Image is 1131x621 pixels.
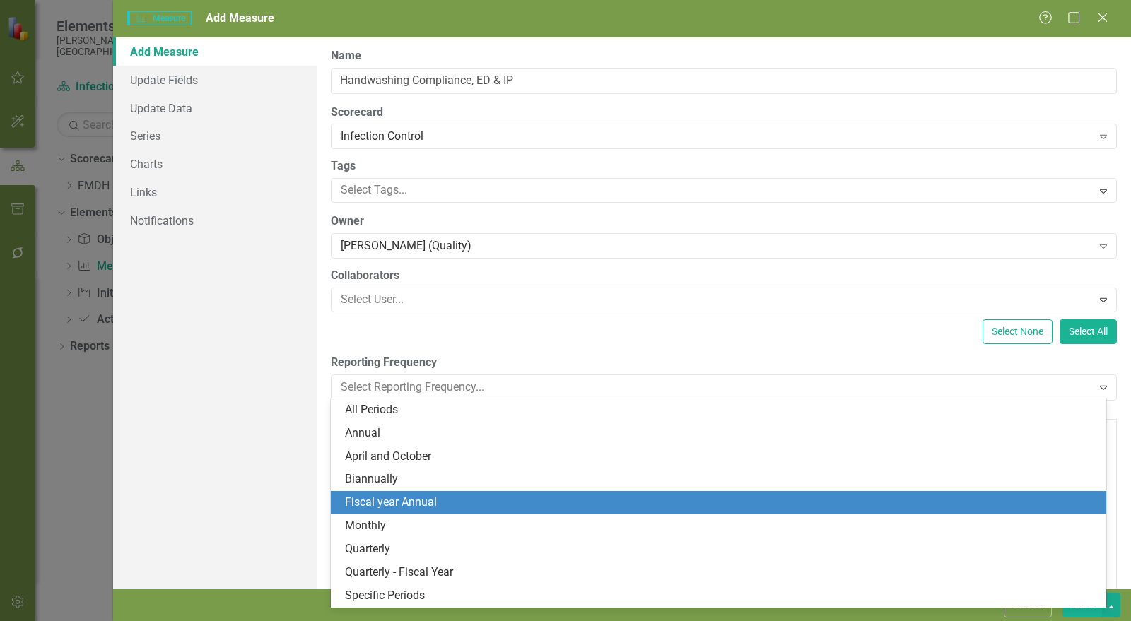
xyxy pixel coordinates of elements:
div: Quarterly - Fiscal Year [345,564,1098,581]
a: Links [113,178,317,206]
div: Fiscal year Annual [345,495,1098,511]
label: Reporting Frequency [331,355,1117,371]
div: All Periods [345,402,1098,418]
label: Owner [331,213,1117,230]
button: Select All [1060,319,1117,344]
label: Scorecard [331,105,1117,121]
a: Add Measure [113,37,317,66]
a: Notifications [113,206,317,235]
a: Update Fields [113,66,317,94]
a: Charts [113,150,317,178]
a: Series [113,122,317,150]
div: Quarterly [345,541,1098,557]
label: Tags [331,158,1117,175]
label: Collaborators [331,268,1117,284]
div: Biannually [345,471,1098,487]
label: Name [331,48,1117,64]
input: Measure Name [331,68,1117,94]
div: April and October [345,449,1098,465]
span: Add Measure [206,11,274,25]
a: Update Data [113,94,317,122]
div: Annual [345,425,1098,442]
div: Specific Periods [345,588,1098,604]
button: Select None [983,319,1053,344]
div: Infection Control [341,129,1092,145]
span: Measure [127,11,192,25]
div: [PERSON_NAME] (Quality) [341,238,1092,254]
div: Monthly [345,518,1098,534]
